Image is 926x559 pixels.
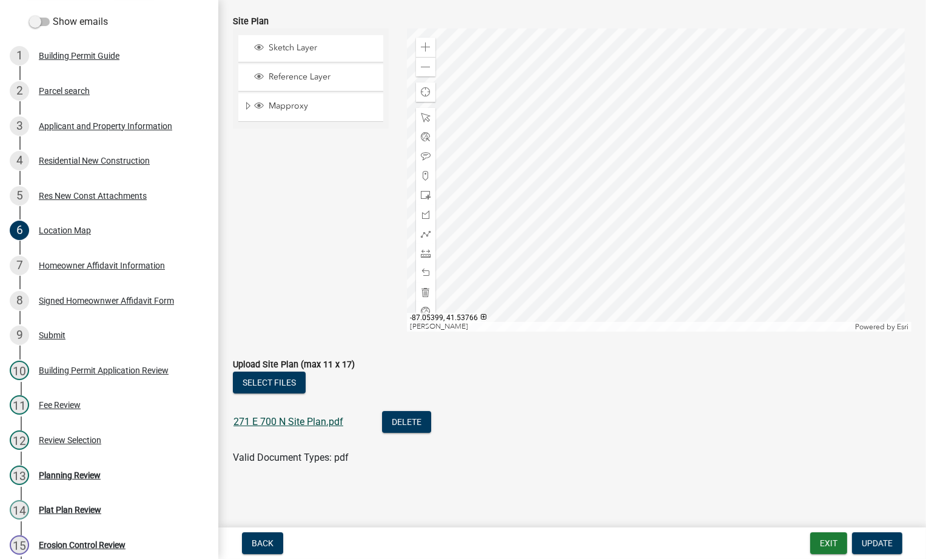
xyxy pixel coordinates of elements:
div: Residential New Construction [39,156,150,165]
a: 271 E 700 N Site Plan.pdf [233,416,343,427]
div: 2 [10,81,29,101]
a: Esri [897,323,908,331]
div: 11 [10,395,29,415]
div: [PERSON_NAME] [407,322,852,332]
div: 14 [10,500,29,520]
div: 13 [10,466,29,485]
div: 3 [10,116,29,136]
div: Review Selection [39,436,101,444]
button: Select files [233,372,306,393]
li: Mapproxy [238,93,383,121]
div: Homeowner Affidavit Information [39,261,165,270]
div: 1 [10,46,29,65]
div: Powered by [852,322,911,332]
ul: Layer List [237,32,384,125]
label: Upload Site Plan (max 11 x 17) [233,361,355,369]
div: 9 [10,326,29,345]
div: 6 [10,221,29,240]
button: Exit [810,532,847,554]
div: 5 [10,186,29,206]
div: Mapproxy [252,101,379,113]
div: Building Permit Application Review [39,366,169,375]
div: Erosion Control Review [39,541,126,549]
li: Sketch Layer [238,35,383,62]
div: Fee Review [39,401,81,409]
span: Mapproxy [266,101,379,112]
div: Res New Const Attachments [39,192,147,200]
div: Reference Layer [252,72,379,84]
div: Location Map [39,226,91,235]
div: Submit [39,331,65,340]
div: 4 [10,151,29,170]
div: Building Permit Guide [39,52,119,60]
div: Signed Homeownwer Affidavit Form [39,296,174,305]
div: 8 [10,291,29,310]
span: Expand [243,101,252,113]
button: Back [242,532,283,554]
div: 7 [10,256,29,275]
label: Site Plan [233,18,269,26]
span: Valid Document Types: pdf [233,452,349,463]
div: 12 [10,430,29,450]
div: Planning Review [39,471,101,480]
span: Reference Layer [266,72,379,82]
label: Show emails [29,15,108,29]
span: Sketch Layer [266,42,379,53]
span: Update [862,538,893,548]
div: 15 [10,535,29,555]
wm-modal-confirm: Delete Document [382,417,431,429]
div: Applicant and Property Information [39,122,172,130]
div: Zoom out [416,57,435,76]
div: Parcel search [39,87,90,95]
button: Delete [382,411,431,433]
div: Sketch Layer [252,42,379,55]
span: Back [252,538,273,548]
div: Zoom in [416,38,435,57]
li: Reference Layer [238,64,383,92]
button: Update [852,532,902,554]
div: 10 [10,361,29,380]
div: Find my location [416,82,435,102]
div: Plat Plan Review [39,506,101,514]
